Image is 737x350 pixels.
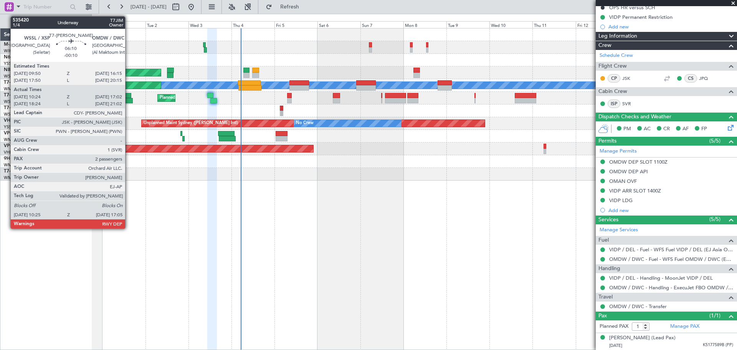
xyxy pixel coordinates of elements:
[622,75,640,82] a: JSK
[4,73,24,79] a: WSSL/XSP
[4,99,24,105] a: WSSL/XSP
[144,118,238,129] div: Unplanned Maint Sydney ([PERSON_NAME] Intl)
[701,125,707,133] span: FP
[20,18,81,24] span: All Aircraft
[699,75,716,82] a: JPQ
[403,21,446,28] div: Mon 8
[360,21,403,28] div: Sun 7
[4,93,48,98] span: T7-[PERSON_NAME]
[598,41,611,50] span: Crew
[600,52,633,60] a: Schedule Crew
[4,175,26,181] a: WMSA/SZB
[670,323,699,330] a: Manage PAX
[4,131,46,136] a: VP-BCYGlobal 5000
[231,21,274,28] div: Thu 4
[598,236,609,245] span: Fuel
[609,187,661,194] div: VIDP ARR SLOT 1400Z
[4,68,48,72] a: N8998KGlobal 6000
[600,148,637,155] a: Manage Permits
[4,68,21,72] span: N8998K
[598,312,607,320] span: Pax
[598,113,671,121] span: Dispatch Checks and Weather
[4,106,44,110] a: T7-RICGlobal 6000
[262,1,308,13] button: Refresh
[296,118,314,129] div: No Crew
[4,86,26,92] a: WMSA/SZB
[4,144,33,148] a: VP-CJRG-650
[4,48,25,54] a: WIHH/HLP
[160,92,235,104] div: Planned Maint Dubai (Al Maktoum Intl)
[4,169,21,174] span: T7-PJ29
[145,21,188,28] div: Tue 2
[4,118,21,123] span: VH-VSK
[609,334,676,342] div: [PERSON_NAME] (Lead Pax)
[598,32,637,41] span: Leg Information
[131,3,167,10] span: [DATE] - [DATE]
[4,118,63,123] a: VH-VSKGlobal Express XRS
[598,264,620,273] span: Handling
[102,21,145,28] div: Mon 1
[684,74,697,83] div: CS
[609,178,637,184] div: OMAN OVF
[4,144,20,148] span: VP-CJR
[609,168,648,175] div: OMDW DEP API
[609,4,655,11] div: OPS HR versus SCH
[274,21,317,28] div: Fri 5
[4,106,18,110] span: T7-RIC
[609,246,733,253] a: VIDP / DEL - Fuel - WFS Fuel VIDP / DEL (EJ Asia Only)
[274,4,306,10] span: Refresh
[600,226,638,234] a: Manage Services
[609,256,733,262] a: OMDW / DWC - Fuel - WFS Fuel OMDW / DWC (EJ Asia Only)
[609,197,633,204] div: VIDP LDG
[608,23,733,30] div: Add new
[4,156,23,161] span: 9H-VSLK
[598,216,618,224] span: Services
[4,93,74,98] a: T7-[PERSON_NAME]Global 7500
[709,215,720,223] span: (5/5)
[4,42,47,47] a: M-JGVJGlobal 5000
[609,14,673,20] div: VIDP Permanent Restriction
[4,131,20,136] span: VP-BCY
[663,125,670,133] span: CR
[622,100,640,107] a: SVR
[4,42,21,47] span: M-JGVJ
[608,74,620,83] div: CP
[4,169,42,174] a: T7-PJ29Falcon 7X
[576,21,619,28] div: Fri 12
[609,275,713,281] a: VIDP / DEL - Handling - MoonJet VIDP / DEL
[4,61,23,66] a: YSSY/SYD
[4,162,26,168] a: WMSA/SZB
[623,125,631,133] span: PM
[23,1,68,13] input: Trip Number
[709,312,720,320] span: (1/1)
[598,87,627,96] span: Cabin Crew
[103,15,116,22] div: [DATE]
[446,21,489,28] div: Tue 9
[4,55,56,60] a: N604AUChallenger 604
[4,55,23,60] span: N604AU
[4,80,21,85] span: T7-ELLY
[598,137,616,146] span: Permits
[609,303,667,310] a: OMDW / DWC - Transfer
[4,111,24,117] a: WSSL/XSP
[609,159,668,165] div: OMDW DEP SLOT 1100Z
[703,342,733,348] span: K5177589B (PP)
[489,21,532,28] div: Wed 10
[4,124,23,130] a: YSSY/SYD
[608,207,733,214] div: Add new
[8,15,83,27] button: All Aircraft
[598,62,627,71] span: Flight Crew
[644,125,651,133] span: AC
[4,137,26,143] a: WMSA/SZB
[4,156,44,161] a: 9H-VSLKFalcon 7X
[709,137,720,145] span: (5/5)
[532,21,575,28] div: Thu 11
[4,149,26,155] a: VHHH/HKG
[608,100,620,108] div: ISP
[598,293,613,302] span: Travel
[188,21,231,28] div: Wed 3
[682,125,689,133] span: AF
[609,343,622,348] span: [DATE]
[609,284,733,291] a: OMDW / DWC - Handling - ExecuJet FBO OMDW / DWC
[600,323,628,330] label: Planned PAX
